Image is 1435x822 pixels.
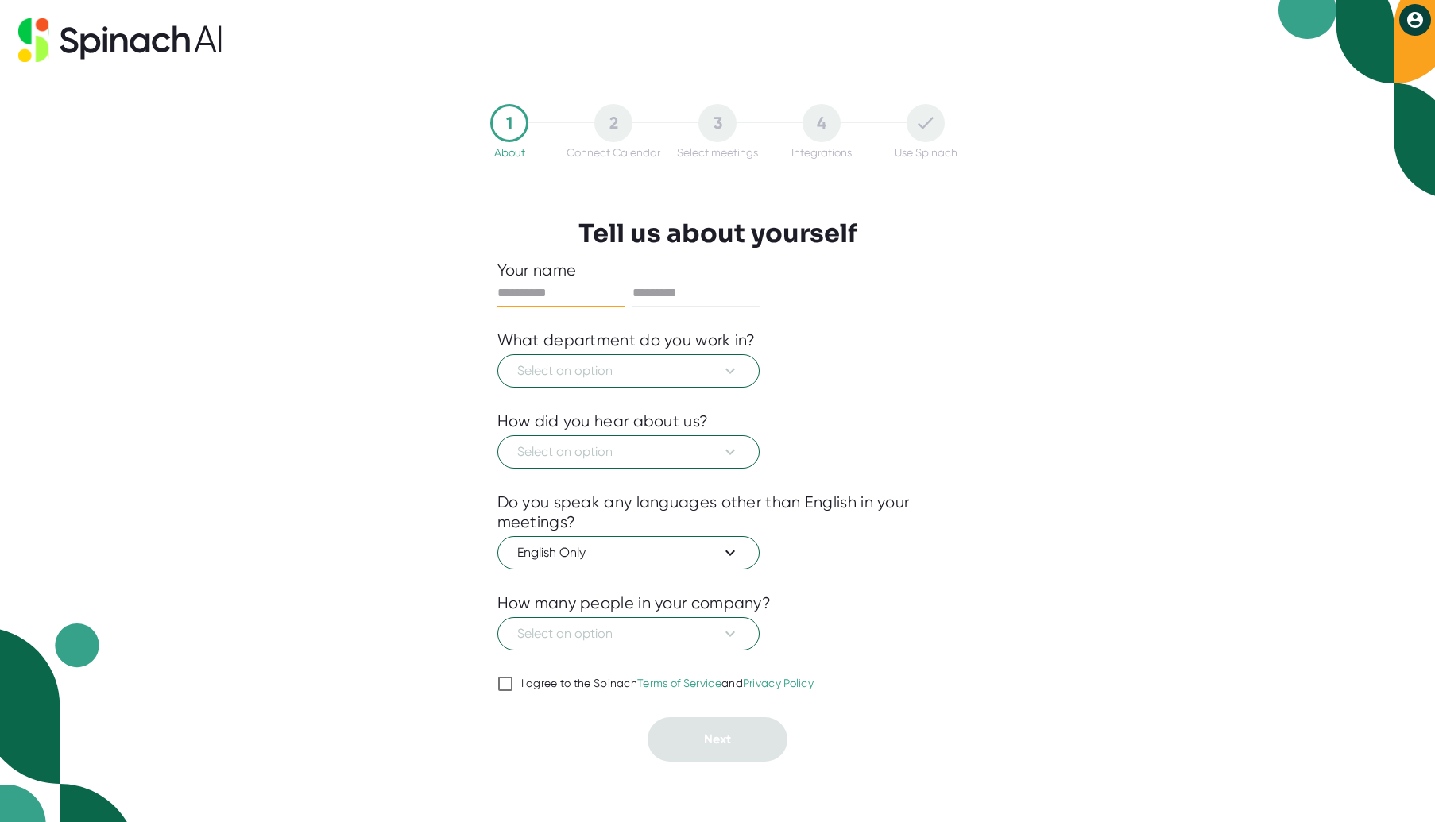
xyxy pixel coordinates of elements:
div: Use Spinach [895,146,957,159]
div: 1 [490,104,528,142]
div: I agree to the Spinach and [521,677,814,691]
a: Terms of Service [637,677,721,689]
div: About [494,146,525,159]
div: 3 [698,104,737,142]
div: Integrations [791,146,852,159]
span: English Only [517,543,740,562]
div: Your name [497,260,938,280]
a: Privacy Policy [743,677,814,689]
h3: Tell us about yourself [578,218,857,249]
div: Connect Calendar [567,146,660,159]
button: Select an option [497,354,760,388]
span: Next [704,731,731,747]
span: Select an option [517,361,740,380]
div: 2 [594,104,632,142]
div: 4 [803,104,841,142]
span: Select an option [517,442,740,461]
div: Select meetings [677,146,758,159]
div: What department do you work in? [497,330,756,350]
button: Next [648,717,787,762]
span: Select an option [517,624,740,643]
div: How many people in your company? [497,593,772,613]
div: Do you speak any languages other than English in your meetings? [497,492,938,532]
button: Select an option [497,617,760,650]
button: Select an option [497,435,760,469]
div: How did you hear about us? [497,411,709,431]
button: English Only [497,536,760,569]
